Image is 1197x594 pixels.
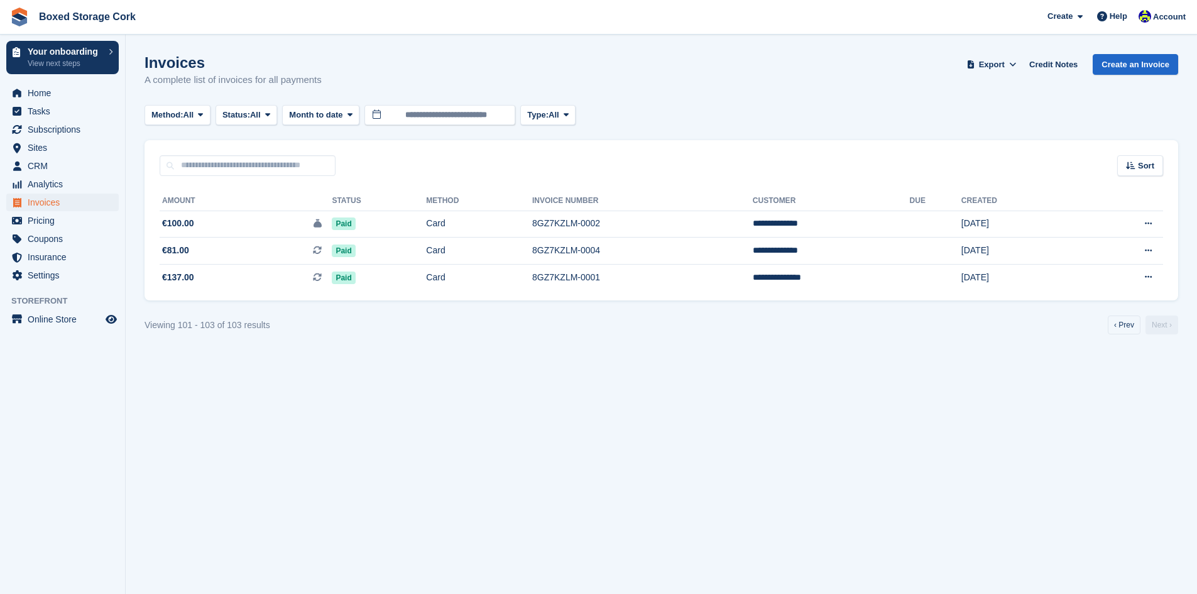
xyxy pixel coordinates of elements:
p: A complete list of invoices for all payments [145,73,322,87]
td: Card [426,211,532,238]
span: Home [28,84,103,102]
a: menu [6,121,119,138]
a: Your onboarding View next steps [6,41,119,74]
span: Tasks [28,102,103,120]
span: Type: [527,109,549,121]
a: menu [6,157,119,175]
a: menu [6,175,119,193]
a: Previous [1108,316,1140,334]
a: menu [6,102,119,120]
span: Create [1047,10,1073,23]
span: Paid [332,245,355,257]
th: Created [961,191,1078,211]
span: Subscriptions [28,121,103,138]
span: €100.00 [162,217,194,230]
button: Type: All [520,105,576,126]
button: Status: All [216,105,277,126]
span: All [549,109,559,121]
span: Analytics [28,175,103,193]
span: Month to date [289,109,342,121]
td: 8GZ7KZLM-0001 [532,264,753,290]
th: Amount [160,191,332,211]
span: Account [1153,11,1186,23]
nav: Pages [1105,316,1181,334]
button: Export [964,54,1019,75]
td: Card [426,264,532,290]
a: Create an Invoice [1093,54,1178,75]
span: Online Store [28,311,103,328]
span: Export [979,58,1005,71]
th: Customer [753,191,910,211]
th: Due [910,191,961,211]
a: menu [6,139,119,157]
a: Preview store [104,312,119,327]
th: Method [426,191,532,211]
a: menu [6,311,119,328]
span: Sort [1138,160,1154,172]
a: menu [6,230,119,248]
td: [DATE] [961,264,1078,290]
span: Sites [28,139,103,157]
span: Method: [151,109,183,121]
a: menu [6,212,119,229]
a: Boxed Storage Cork [34,6,141,27]
span: Invoices [28,194,103,211]
td: 8GZ7KZLM-0004 [532,238,753,265]
span: Storefront [11,295,125,307]
a: Credit Notes [1024,54,1083,75]
a: menu [6,84,119,102]
span: €81.00 [162,244,189,257]
span: Pricing [28,212,103,229]
button: Month to date [282,105,359,126]
span: Paid [332,272,355,284]
td: Card [426,238,532,265]
img: stora-icon-8386f47178a22dfd0bd8f6a31ec36ba5ce8667c1dd55bd0f319d3a0aa187defe.svg [10,8,29,26]
button: Method: All [145,105,210,126]
td: [DATE] [961,211,1078,238]
a: menu [6,248,119,266]
td: [DATE] [961,238,1078,265]
span: Paid [332,217,355,230]
p: View next steps [28,58,102,69]
span: All [250,109,261,121]
a: Next [1145,316,1178,334]
span: Settings [28,267,103,284]
p: Your onboarding [28,47,102,56]
a: menu [6,194,119,211]
div: Viewing 101 - 103 of 103 results [145,319,270,332]
span: €137.00 [162,271,194,284]
span: All [183,109,194,121]
span: Insurance [28,248,103,266]
th: Status [332,191,426,211]
a: menu [6,267,119,284]
span: Status: [222,109,250,121]
td: 8GZ7KZLM-0002 [532,211,753,238]
h1: Invoices [145,54,322,71]
span: CRM [28,157,103,175]
span: Coupons [28,230,103,248]
th: Invoice Number [532,191,753,211]
img: Vincent [1139,10,1151,23]
span: Help [1110,10,1127,23]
